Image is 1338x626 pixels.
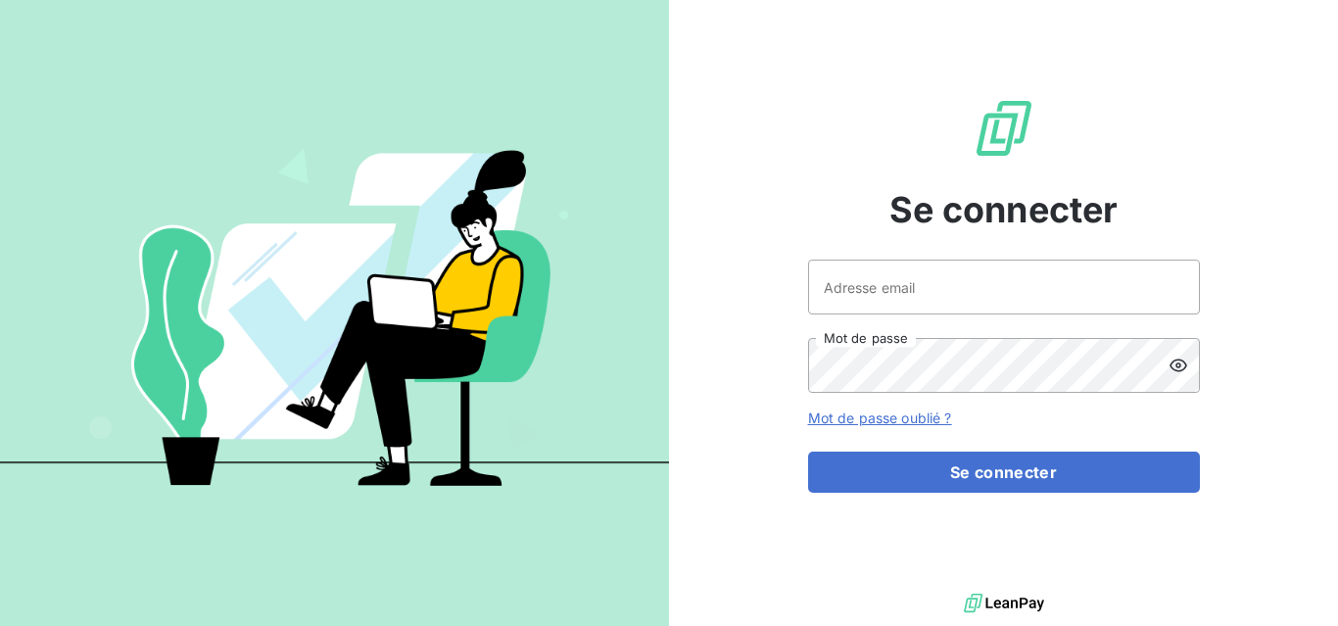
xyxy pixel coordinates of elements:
span: Se connecter [889,183,1119,236]
img: logo [964,589,1044,618]
a: Mot de passe oublié ? [808,409,952,426]
input: placeholder [808,260,1200,314]
button: Se connecter [808,452,1200,493]
img: Logo LeanPay [973,97,1035,160]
